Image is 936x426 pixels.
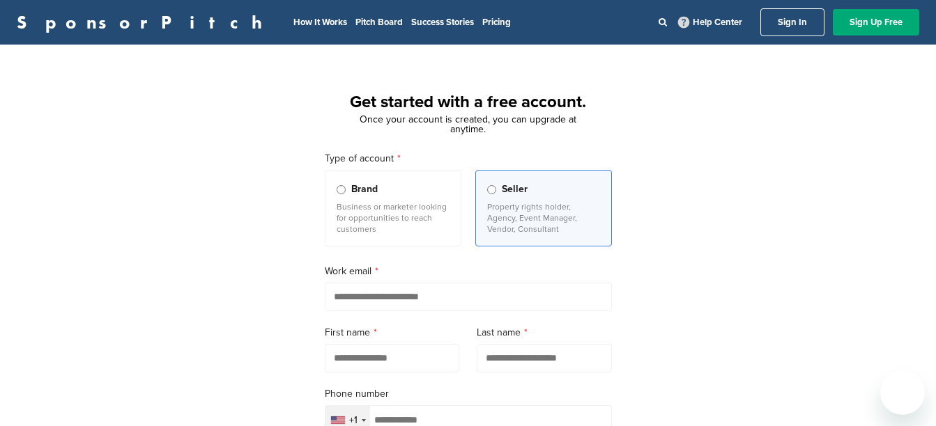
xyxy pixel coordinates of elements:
[325,325,460,340] label: First name
[487,201,600,235] p: Property rights holder, Agency, Event Manager, Vendor, Consultant
[308,90,629,115] h1: Get started with a free account.
[337,201,450,235] p: Business or marketer looking for opportunities to reach customers
[349,416,358,425] div: +1
[675,14,745,31] a: Help Center
[293,17,347,28] a: How It Works
[482,17,511,28] a: Pricing
[325,264,612,279] label: Work email
[502,182,528,197] span: Seller
[325,151,612,166] label: Type of account
[760,8,824,36] a: Sign In
[17,13,271,31] a: SponsorPitch
[477,325,612,340] label: Last name
[355,17,403,28] a: Pitch Board
[351,182,378,197] span: Brand
[487,185,496,194] input: Seller Property rights holder, Agency, Event Manager, Vendor, Consultant
[337,185,346,194] input: Brand Business or marketer looking for opportunities to reach customers
[325,386,612,402] label: Phone number
[880,370,925,415] iframe: Button to launch messaging window
[833,9,919,35] a: Sign Up Free
[360,113,576,135] span: Once your account is created, you can upgrade at anytime.
[411,17,474,28] a: Success Stories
